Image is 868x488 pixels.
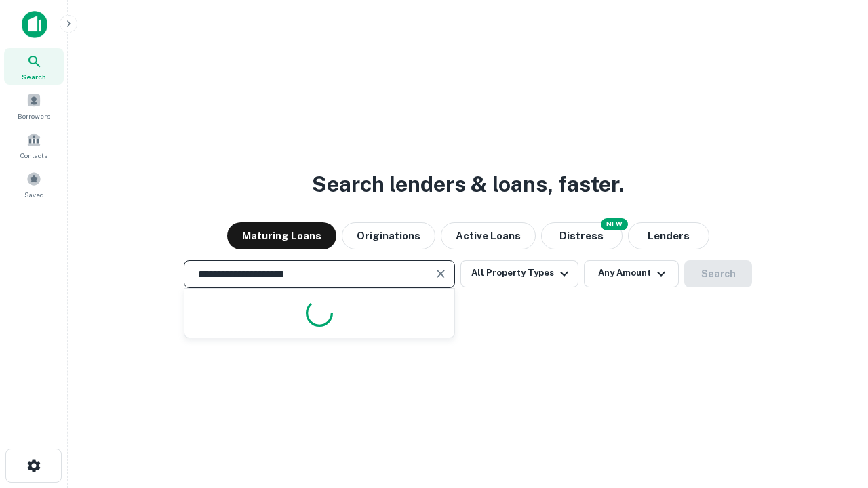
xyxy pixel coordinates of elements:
img: capitalize-icon.png [22,11,47,38]
span: Contacts [20,150,47,161]
iframe: Chat Widget [800,380,868,445]
button: Any Amount [584,260,679,287]
a: Borrowers [4,87,64,124]
a: Search [4,48,64,85]
a: Contacts [4,127,64,163]
span: Borrowers [18,110,50,121]
button: Lenders [628,222,709,249]
button: All Property Types [460,260,578,287]
button: Maturing Loans [227,222,336,249]
span: Saved [24,189,44,200]
button: Search distressed loans with lien and other non-mortgage details. [541,222,623,249]
button: Originations [342,222,435,249]
button: Clear [431,264,450,283]
h3: Search lenders & loans, faster. [312,168,624,201]
button: Active Loans [441,222,536,249]
a: Saved [4,166,64,203]
div: NEW [601,218,628,230]
span: Search [22,71,46,82]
